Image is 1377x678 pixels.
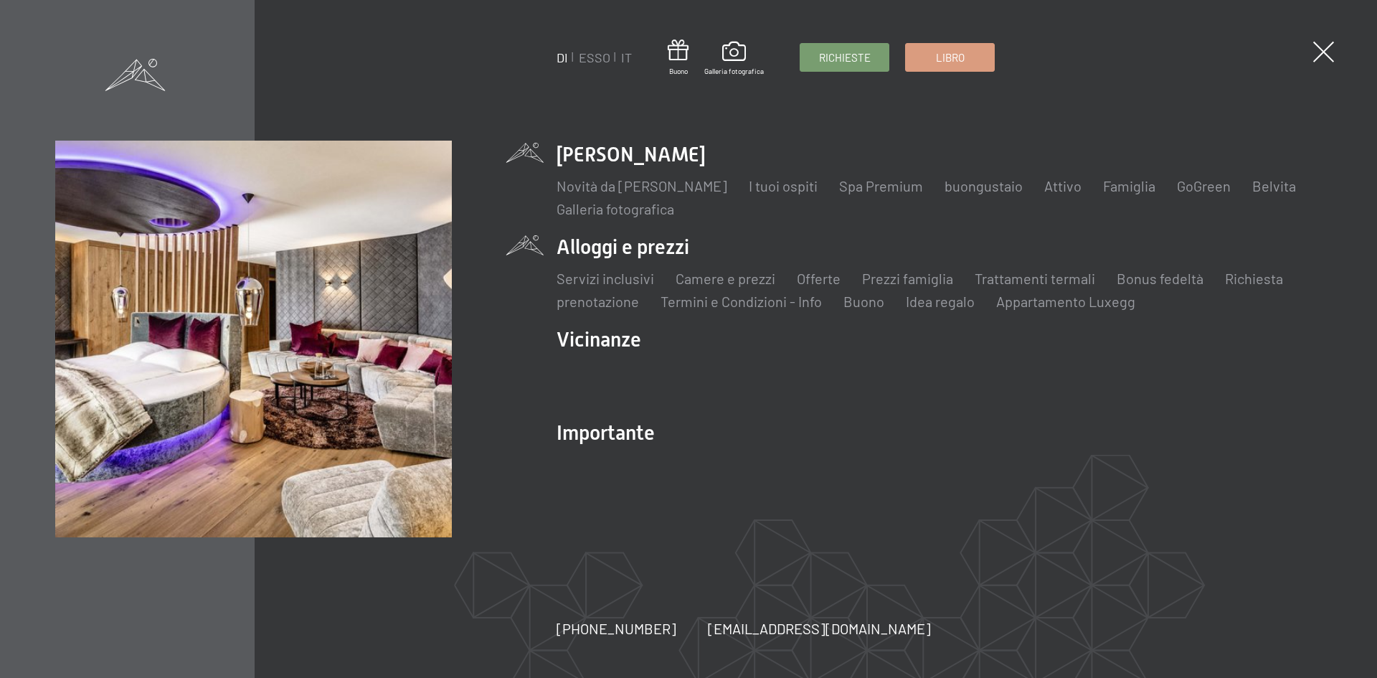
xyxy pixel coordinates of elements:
a: Buono [668,39,688,76]
font: Richieste [819,51,871,64]
font: Buono [669,67,688,75]
a: Servizi inclusivi [557,270,654,287]
a: Galleria fotografica [704,42,764,76]
a: Offerte [797,270,841,287]
a: Attivo [1044,177,1082,194]
a: [PHONE_NUMBER] [557,618,676,639]
a: Idea regalo [906,293,975,310]
a: Camere e prezzi [676,270,775,287]
a: GoGreen [1177,177,1231,194]
a: Appartamento Luxegg [996,293,1135,310]
a: Buono [843,293,884,310]
a: Galleria fotografica [557,200,674,217]
a: Prezzi famiglia [862,270,953,287]
a: ESSO [579,50,610,65]
a: Bonus fedeltà [1117,270,1203,287]
font: Libro [936,51,965,64]
a: IT [621,50,632,65]
a: I tuoi ospiti [749,177,818,194]
a: DI [557,50,568,65]
a: Trattamenti termali [975,270,1095,287]
a: Spa Premium [839,177,923,194]
a: [EMAIL_ADDRESS][DOMAIN_NAME] [708,618,931,639]
a: Belvita [1252,177,1296,194]
a: Richieste [800,44,889,71]
font: [EMAIL_ADDRESS][DOMAIN_NAME] [708,620,931,637]
a: Libro [906,44,994,71]
font: [PHONE_NUMBER] [557,620,676,637]
a: Termini e Condizioni - Info [661,293,822,310]
a: prenotazione [557,293,639,310]
font: Galleria fotografica [704,67,764,75]
a: Famiglia [1103,177,1155,194]
a: Novità da [PERSON_NAME] [557,177,727,194]
a: buongustaio [945,177,1023,194]
a: Richiesta [1225,270,1283,287]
